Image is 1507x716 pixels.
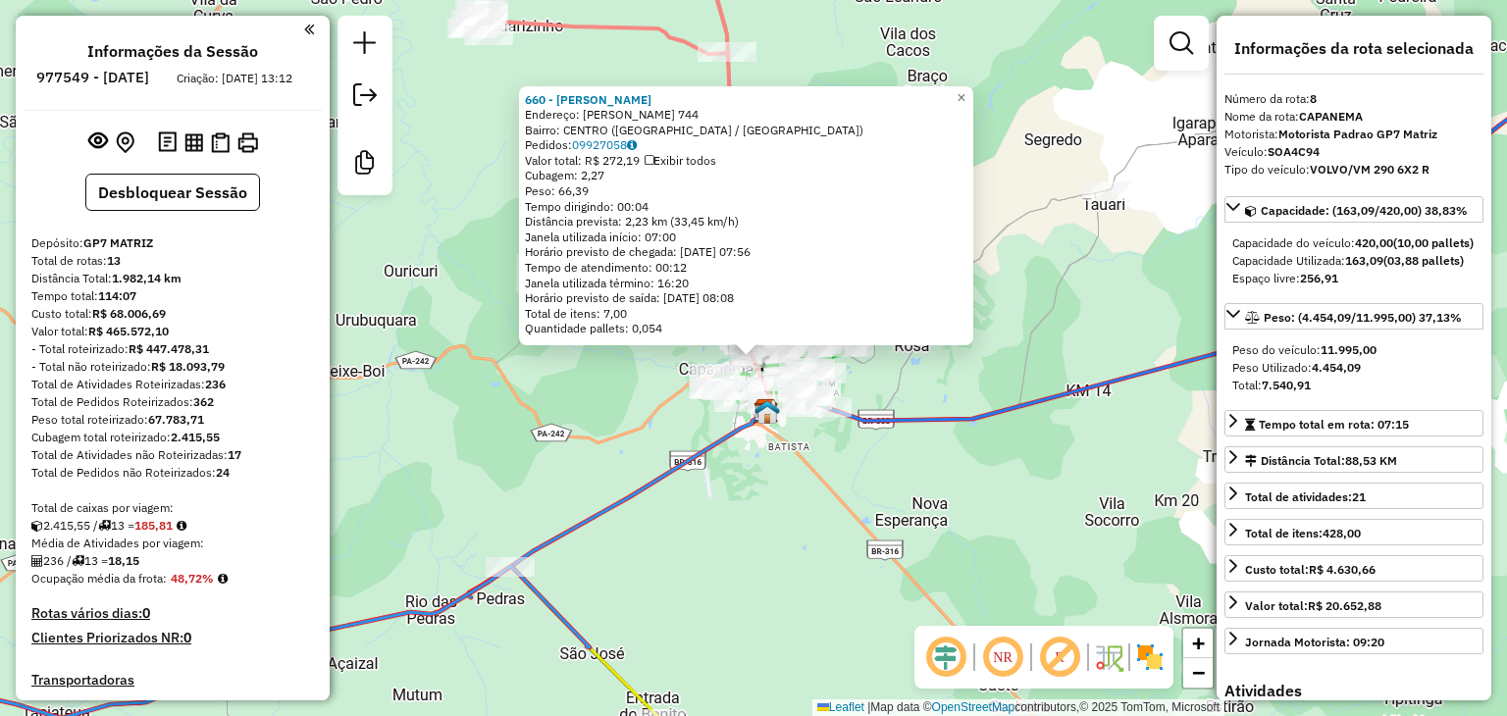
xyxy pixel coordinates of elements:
[31,555,43,567] i: Total de Atividades
[31,446,314,464] div: Total de Atividades não Roteirizadas:
[228,447,241,462] strong: 17
[218,573,228,585] em: Média calculada utilizando a maior ocupação (%Peso ou %Cubagem) de cada rota da sessão. Rotas cro...
[31,429,314,446] div: Cubagem total roteirizado:
[932,700,1015,714] a: OpenStreetMap
[134,518,173,533] strong: 185,81
[525,214,967,230] div: Distância prevista: 2,23 km (33,45 km/h)
[148,412,204,427] strong: 67.783,71
[817,700,864,714] a: Leaflet
[31,252,314,270] div: Total de rotas:
[31,305,314,323] div: Custo total:
[525,244,967,260] div: Horário previsto de chegada: [DATE] 07:56
[31,270,314,287] div: Distância Total:
[108,553,139,568] strong: 18,15
[1224,227,1483,295] div: Capacidade: (163,09/420,00) 38,83%
[957,89,965,106] span: ×
[1224,126,1483,143] div: Motorista:
[525,183,967,199] div: Peso: 66,39
[88,324,169,338] strong: R$ 465.572,10
[1268,144,1320,159] strong: SOA4C94
[1232,270,1476,287] div: Espaço livre:
[98,520,111,532] i: Total de rotas
[181,128,207,155] button: Visualizar relatório de Roteirização
[1134,641,1166,673] img: Exibir/Ocultar setores
[1232,377,1476,394] div: Total:
[1383,253,1464,268] strong: (03,88 pallets)
[1300,271,1338,285] strong: 256,91
[31,323,314,340] div: Valor total:
[1224,143,1483,161] div: Veículo:
[129,341,209,356] strong: R$ 447.478,31
[1192,660,1205,685] span: −
[1312,360,1361,375] strong: 4.454,09
[31,672,314,689] h4: Transportadoras
[112,128,138,158] button: Centralizar mapa no depósito ou ponto de apoio
[151,359,225,374] strong: R$ 18.093,79
[1393,235,1474,250] strong: (10,00 pallets)
[193,394,214,409] strong: 362
[31,358,314,376] div: - Total não roteirizado:
[31,499,314,517] div: Total de caixas por viagem:
[171,430,220,444] strong: 2.415,55
[31,393,314,411] div: Total de Pedidos Roteirizados:
[525,107,967,123] div: Endereço: [PERSON_NAME] 744
[525,230,967,245] div: Janela utilizada início: 07:00
[1224,303,1483,330] a: Peso: (4.454,09/11.995,00) 37,13%
[216,465,230,480] strong: 24
[645,153,716,168] span: Exibir todos
[31,630,314,646] h4: Clientes Priorizados NR:
[922,634,969,681] span: Ocultar deslocamento
[1224,108,1483,126] div: Nome da rota:
[1093,641,1124,673] img: Fluxo de ruas
[525,306,967,322] div: Total de itens: 7,00
[1345,453,1397,468] span: 88,53 KM
[1224,410,1483,436] a: Tempo total em rota: 07:15
[87,42,258,61] h4: Informações da Sessão
[1232,342,1377,357] span: Peso do veículo:
[183,629,191,646] strong: 0
[1299,109,1363,124] strong: CAPANEMA
[1224,90,1483,108] div: Número da rota:
[572,137,637,152] a: 09927058
[1224,39,1483,58] h4: Informações da rota selecionada
[950,86,973,110] a: Close popup
[627,139,637,151] i: Observações
[1245,452,1397,470] div: Distância Total:
[1224,591,1483,618] a: Valor total:R$ 20.652,88
[525,276,967,291] div: Janela utilizada término: 16:20
[304,18,314,40] a: Clique aqui para minimizar o painel
[1183,629,1213,658] a: Zoom in
[345,24,385,68] a: Nova sessão e pesquisa
[1082,181,1131,201] div: Atividade não roteirizada - BAR RESTAURANT ZAYON
[1355,235,1393,250] strong: 420,00
[754,399,780,425] img: GP7 CAPANEMA
[979,634,1026,681] span: Ocultar NR
[177,520,186,532] i: Meta Caixas/viagem: 220,00 Diferença: -34,19
[1232,359,1476,377] div: Peso Utilizado:
[1245,489,1366,504] span: Total de atividades:
[107,253,121,268] strong: 13
[525,92,651,107] a: 660 - [PERSON_NAME]
[31,571,167,586] span: Ocupação média da frota:
[1321,342,1377,357] strong: 11.995,00
[1036,634,1083,681] span: Exibir rótulo
[1224,161,1483,179] div: Tipo do veículo:
[1245,525,1361,542] div: Total de itens:
[1345,253,1383,268] strong: 163,09
[171,571,214,586] strong: 48,72%
[525,321,967,336] div: Quantidade pallets: 0,054
[154,128,181,158] button: Logs desbloquear sessão
[1262,378,1311,392] strong: 7.540,91
[112,271,182,285] strong: 1.982,14 km
[1259,417,1409,432] span: Tempo total em rota: 07:15
[1224,555,1483,582] a: Custo total:R$ 4.630,66
[1309,562,1376,577] strong: R$ 4.630,66
[345,143,385,187] a: Criar modelo
[1224,446,1483,473] a: Distância Total:88,53 KM
[525,123,967,138] div: Bairro: CENTRO ([GEOGRAPHIC_DATA] / [GEOGRAPHIC_DATA])
[31,552,314,570] div: 236 / 13 =
[31,234,314,252] div: Depósito:
[867,700,870,714] span: |
[1183,658,1213,688] a: Zoom out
